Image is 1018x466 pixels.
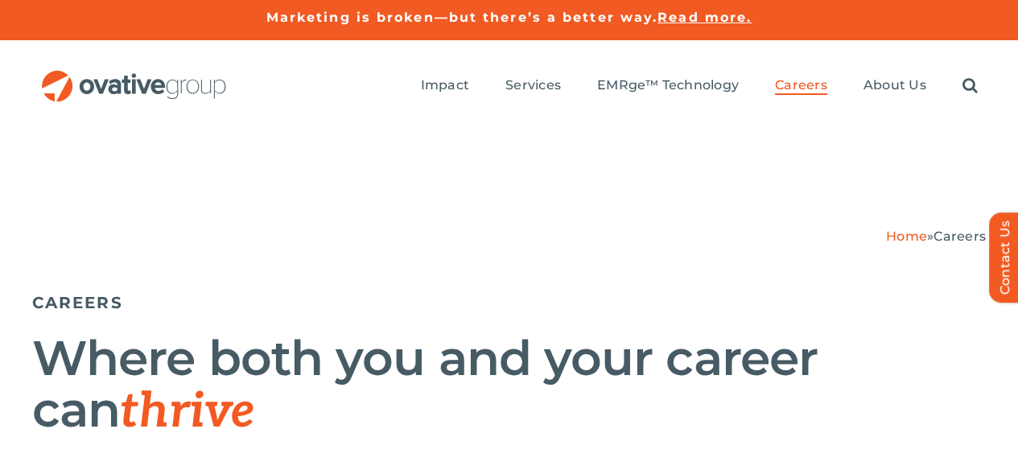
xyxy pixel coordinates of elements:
a: Careers [775,77,827,95]
span: Careers [775,77,827,93]
span: » [886,229,986,244]
span: Careers [934,229,986,244]
a: Search [962,77,978,95]
a: Services [505,77,561,95]
h1: Where both you and your career can [32,332,986,438]
a: Home [886,229,927,244]
a: OG_Full_horizontal_RGB [40,68,228,84]
a: Marketing is broken—but there’s a better way. [266,10,658,25]
span: About Us [863,77,926,93]
a: Impact [421,77,469,95]
nav: Menu [421,60,978,112]
a: Read more. [657,10,752,25]
a: EMRge™ Technology [597,77,739,95]
h5: CAREERS [32,293,986,312]
span: EMRge™ Technology [597,77,739,93]
span: Services [505,77,561,93]
span: thrive [120,383,254,441]
a: About Us [863,77,926,95]
span: Impact [421,77,469,93]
